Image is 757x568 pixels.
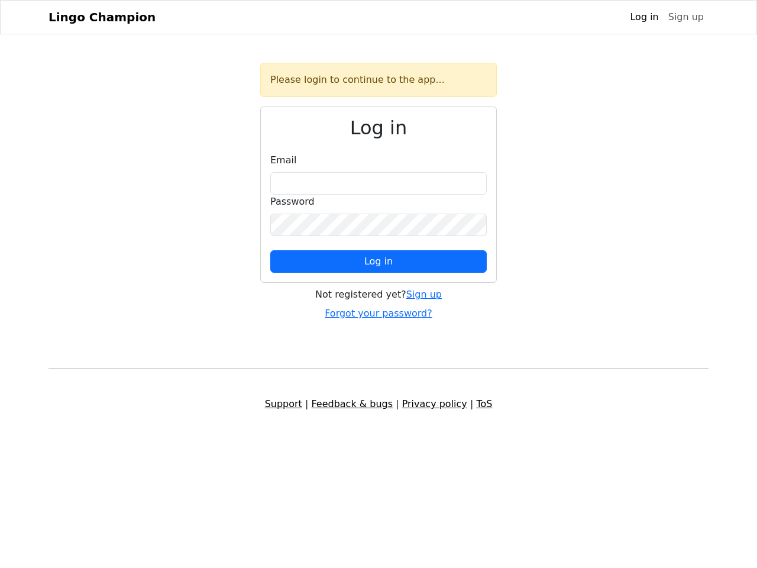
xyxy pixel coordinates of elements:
div: | | | [41,397,716,411]
a: ToS [476,398,492,409]
label: Email [270,153,296,167]
div: Please login to continue to the app... [260,63,497,97]
label: Password [270,195,315,209]
h2: Log in [270,117,487,139]
span: Log in [364,256,393,267]
a: Support [265,398,302,409]
a: Lingo Champion [48,5,156,29]
a: Log in [625,5,663,29]
a: Feedback & bugs [311,398,393,409]
a: Privacy policy [402,398,467,409]
div: Not registered yet? [260,288,497,302]
a: Forgot your password? [325,308,432,319]
button: Log in [270,250,487,273]
a: Sign up [406,289,442,300]
a: Sign up [664,5,709,29]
